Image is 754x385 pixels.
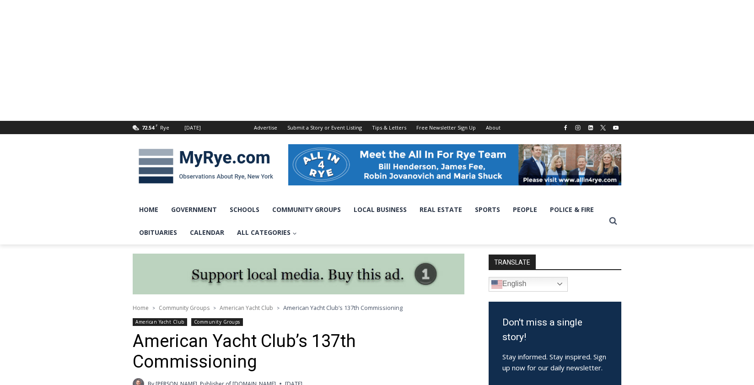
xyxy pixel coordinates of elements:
[183,221,231,244] a: Calendar
[133,142,279,190] img: MyRye.com
[411,121,481,134] a: Free Newsletter Sign Up
[133,198,605,244] nav: Primary Navigation
[491,279,502,290] img: en
[184,124,201,132] div: [DATE]
[489,277,568,292] a: English
[152,305,155,311] span: >
[249,121,506,134] nav: Secondary Navigation
[142,124,154,131] span: 72.54
[502,315,608,344] h3: Don't miss a single story!
[347,198,413,221] a: Local Business
[133,304,149,312] a: Home
[544,198,600,221] a: Police & Fire
[231,221,303,244] a: All Categories
[266,198,347,221] a: Community Groups
[560,122,571,133] a: Facebook
[133,198,165,221] a: Home
[489,255,536,269] strong: TRANSLATE
[469,198,506,221] a: Sports
[413,198,469,221] a: Real Estate
[133,303,464,312] nav: Breadcrumbs
[367,121,411,134] a: Tips & Letters
[133,318,187,326] a: American Yacht Club
[277,305,280,311] span: >
[610,122,621,133] a: YouTube
[133,221,183,244] a: Obituaries
[585,122,596,133] a: Linkedin
[220,304,273,312] a: American Yacht Club
[249,121,282,134] a: Advertise
[572,122,583,133] a: Instagram
[160,124,169,132] div: Rye
[133,254,464,295] img: support local media, buy this ad
[191,318,243,326] a: Community Groups
[506,198,544,221] a: People
[605,213,621,229] button: View Search Form
[502,351,608,373] p: Stay informed. Stay inspired. Sign up now for our daily newsletter.
[165,198,223,221] a: Government
[156,123,158,128] span: F
[282,121,367,134] a: Submit a Story or Event Listing
[283,304,403,312] span: American Yacht Club’s 137th Commissioning
[288,144,621,185] img: All in for Rye
[237,228,297,238] span: All Categories
[159,304,210,312] a: Community Groups
[598,122,609,133] a: X
[213,305,216,311] span: >
[133,331,464,373] h1: American Yacht Club’s 137th Commissioning
[223,198,266,221] a: Schools
[481,121,506,134] a: About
